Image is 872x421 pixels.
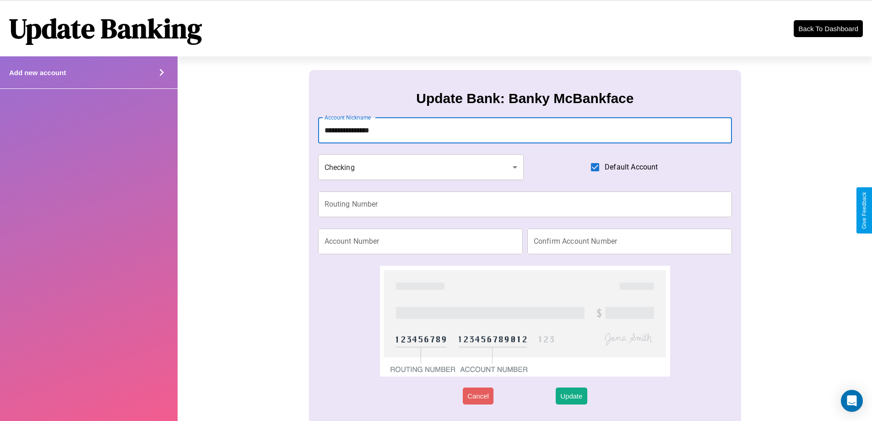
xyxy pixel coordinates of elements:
label: Account Nickname [325,114,371,121]
div: Checking [318,154,524,180]
h3: Update Bank: Banky McBankface [416,91,634,106]
span: Default Account [605,162,658,173]
button: Back To Dashboard [794,20,863,37]
h1: Update Banking [9,10,202,47]
div: Give Feedback [861,192,867,229]
img: check [380,266,670,377]
button: Update [556,388,587,405]
div: Open Intercom Messenger [841,390,863,412]
h4: Add new account [9,69,66,77]
button: Cancel [463,388,493,405]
